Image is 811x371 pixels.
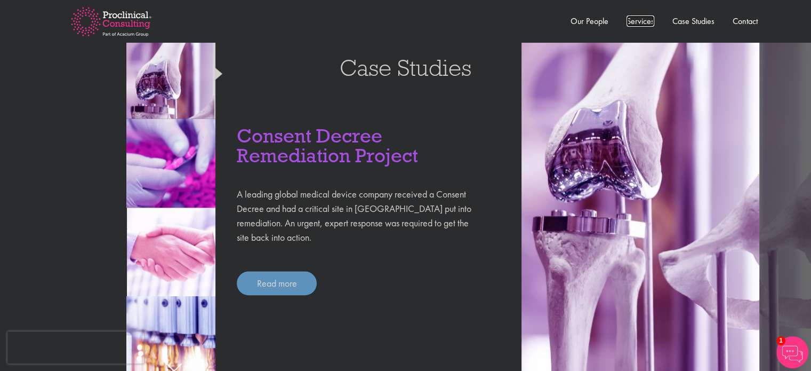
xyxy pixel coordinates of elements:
a: Read more [237,271,317,295]
img: Chatbot [776,336,808,368]
a: Our People [571,15,608,27]
a: Privacy Policy [72,112,123,120]
span: 1 [776,336,785,345]
a: Case Studies [672,15,714,27]
a: Contact [733,15,758,27]
h4: Consent Decree Remediation Project [237,125,479,165]
p: A leading global medical device company received a Consent Decree and had a critical site in [GEO... [237,187,479,244]
iframe: reCAPTCHA [7,331,144,364]
a: Services [627,15,654,27]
